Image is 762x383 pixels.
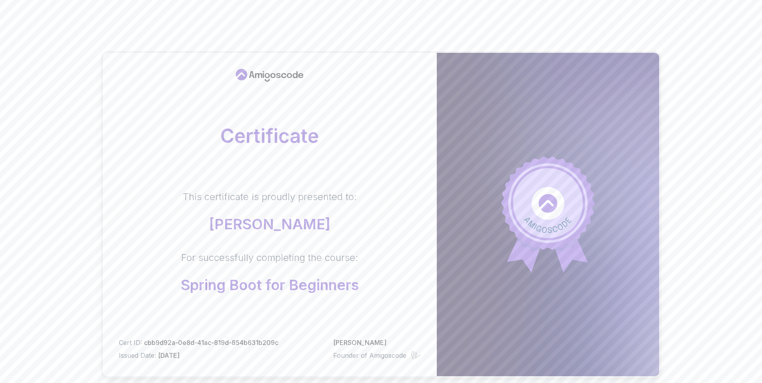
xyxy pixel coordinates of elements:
[333,338,421,347] p: [PERSON_NAME]
[183,216,357,232] p: [PERSON_NAME]
[119,351,278,360] p: Issued Date:
[181,251,359,264] p: For successfully completing the course:
[333,351,406,360] p: Founder of Amigoscode
[144,339,278,347] span: cbb9d92a-0e8d-41ac-819d-854b631b209c
[119,126,421,146] h2: Certificate
[158,351,180,359] span: [DATE]
[119,338,278,347] p: Cert ID:
[183,190,357,203] p: This certificate is proudly presented to:
[181,277,359,293] p: Spring Boot for Beginners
